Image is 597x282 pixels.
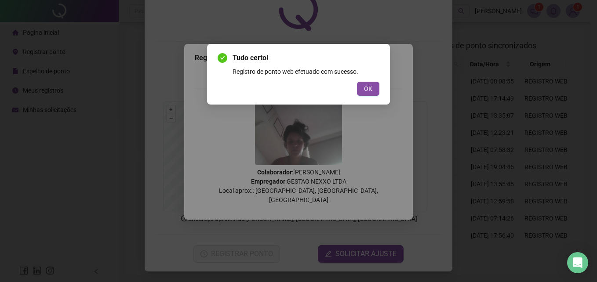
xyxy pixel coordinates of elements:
[233,67,379,76] div: Registro de ponto web efetuado com sucesso.
[357,82,379,96] button: OK
[364,84,372,94] span: OK
[218,53,227,63] span: check-circle
[567,252,588,273] div: Open Intercom Messenger
[233,53,379,63] span: Tudo certo!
